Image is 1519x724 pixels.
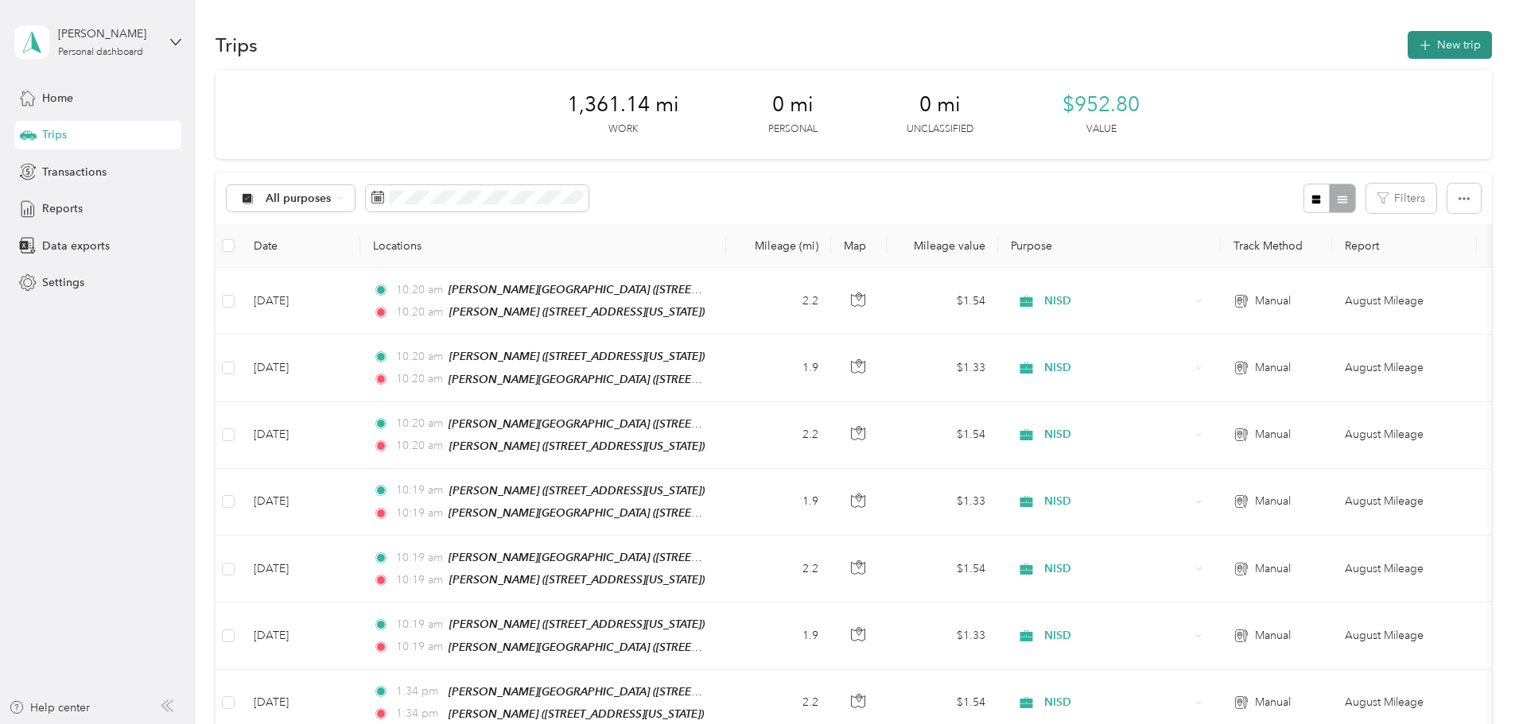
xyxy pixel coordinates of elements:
span: 10:20 am [396,348,443,366]
span: [PERSON_NAME][GEOGRAPHIC_DATA] ([STREET_ADDRESS][PERSON_NAME][US_STATE]) [449,283,905,296]
span: [PERSON_NAME][GEOGRAPHIC_DATA] ([STREET_ADDRESS][PERSON_NAME][US_STATE]) [449,685,905,699]
td: [DATE] [241,268,360,335]
span: [PERSON_NAME] ([STREET_ADDRESS][US_STATE]) [449,707,704,720]
td: August Mileage [1332,536,1477,602]
span: Trips [42,126,67,143]
span: 10:19 am [396,638,441,656]
th: Mileage (mi) [726,224,831,268]
td: $1.54 [887,402,998,469]
span: [PERSON_NAME] ([STREET_ADDRESS][US_STATE]) [449,439,705,452]
span: 10:20 am [396,281,441,299]
span: 1:34 pm [396,705,441,722]
button: Filters [1366,184,1436,213]
td: August Mileage [1332,402,1477,469]
span: [PERSON_NAME][GEOGRAPHIC_DATA] ([STREET_ADDRESS][PERSON_NAME][US_STATE]) [449,417,905,431]
span: 0 mi [772,92,814,118]
th: Map [831,224,887,268]
th: Report [1332,224,1477,268]
td: [DATE] [241,469,360,536]
td: [DATE] [241,335,360,401]
span: 10:19 am [396,549,441,567]
span: 10:19 am [396,482,443,499]
td: 2.2 [726,268,831,335]
td: August Mileage [1332,469,1477,536]
button: Help center [9,699,90,716]
th: Purpose [998,224,1221,268]
span: [PERSON_NAME][GEOGRAPHIC_DATA] ([STREET_ADDRESS][PERSON_NAME][US_STATE]) [449,551,905,564]
h1: Trips [216,37,258,53]
td: 2.2 [726,536,831,602]
span: Manual [1255,292,1291,310]
span: All purposes [266,193,332,204]
span: NISD [1044,359,1190,377]
td: [DATE] [241,602,360,669]
span: 10:19 am [396,571,443,589]
div: Personal dashboard [58,48,143,57]
td: $1.33 [887,469,998,536]
span: 0 mi [919,92,961,118]
span: [PERSON_NAME] ([STREET_ADDRESS][US_STATE]) [449,350,705,362]
span: 1:34 pm [396,683,441,700]
td: 1.9 [726,335,831,401]
button: New trip [1408,31,1492,59]
td: August Mileage [1332,268,1477,335]
td: 1.9 [726,469,831,536]
td: $1.33 [887,602,998,669]
span: Manual [1255,426,1291,443]
td: 1.9 [726,602,831,669]
p: Unclassified [907,122,973,137]
span: Data exports [42,238,110,254]
span: 10:20 am [396,304,443,321]
span: Manual [1255,493,1291,510]
span: 10:19 am [396,505,441,522]
span: NISD [1044,292,1190,310]
td: $1.54 [887,536,998,602]
th: Date [241,224,360,268]
span: Manual [1255,560,1291,578]
span: NISD [1044,627,1190,645]
td: August Mileage [1332,602,1477,669]
span: [PERSON_NAME] ([STREET_ADDRESS][US_STATE]) [449,305,705,318]
span: [PERSON_NAME] ([STREET_ADDRESS][US_STATE]) [449,618,705,630]
span: 1,361.14 mi [567,92,679,118]
span: NISD [1044,560,1190,578]
span: [PERSON_NAME] ([STREET_ADDRESS][US_STATE]) [449,484,705,497]
th: Locations [360,224,726,268]
span: 10:20 am [396,437,443,455]
th: Mileage value [887,224,998,268]
span: Manual [1255,627,1291,645]
td: 2.2 [726,402,831,469]
td: [DATE] [241,536,360,602]
span: [PERSON_NAME][GEOGRAPHIC_DATA] ([STREET_ADDRESS][PERSON_NAME][US_STATE]) [449,641,905,654]
td: $1.33 [887,335,998,401]
iframe: Everlance-gr Chat Button Frame [1430,635,1519,724]
span: Reports [42,200,83,217]
span: NISD [1044,426,1190,443]
th: Track Method [1221,224,1332,268]
span: Home [42,90,73,106]
span: Manual [1255,359,1291,377]
td: August Mileage [1332,335,1477,401]
td: $1.54 [887,268,998,335]
span: [PERSON_NAME] ([STREET_ADDRESS][US_STATE]) [449,573,705,586]
p: Personal [768,122,818,137]
p: Value [1086,122,1117,137]
span: NISD [1044,694,1190,711]
p: Work [608,122,638,137]
span: Transactions [42,164,107,180]
span: Manual [1255,694,1291,711]
span: 10:20 am [396,370,441,388]
span: [PERSON_NAME][GEOGRAPHIC_DATA] ([STREET_ADDRESS][PERSON_NAME][US_STATE]) [449,373,905,386]
span: 10:19 am [396,616,443,633]
span: NISD [1044,493,1190,510]
span: 10:20 am [396,415,441,432]
div: [PERSON_NAME] [58,25,157,42]
span: [PERSON_NAME][GEOGRAPHIC_DATA] ([STREET_ADDRESS][PERSON_NAME][US_STATE]) [449,506,905,520]
span: $952.80 [1063,92,1140,118]
td: [DATE] [241,402,360,469]
span: Settings [42,274,84,291]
